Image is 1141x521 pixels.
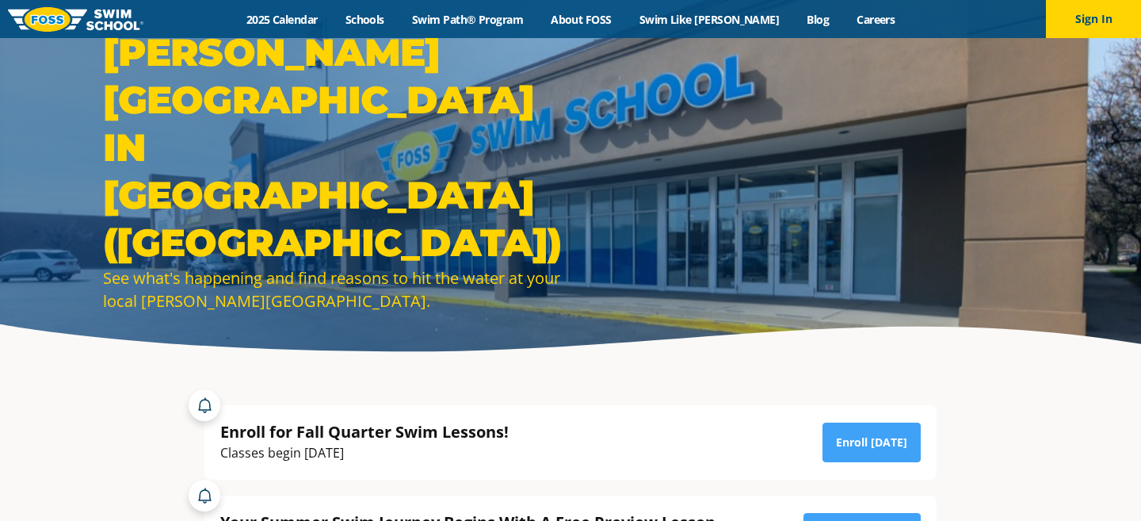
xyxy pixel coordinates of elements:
[793,12,843,27] a: Blog
[537,12,626,27] a: About FOSS
[103,266,563,312] div: See what's happening and find reasons to hit the water at your local [PERSON_NAME][GEOGRAPHIC_DATA].
[103,29,563,266] h1: [PERSON_NAME][GEOGRAPHIC_DATA] in [GEOGRAPHIC_DATA] ([GEOGRAPHIC_DATA])
[331,12,398,27] a: Schools
[220,442,509,464] div: Classes begin [DATE]
[398,12,536,27] a: Swim Path® Program
[625,12,793,27] a: Swim Like [PERSON_NAME]
[232,12,331,27] a: 2025 Calendar
[843,12,909,27] a: Careers
[220,421,509,442] div: Enroll for Fall Quarter Swim Lessons!
[8,7,143,32] img: FOSS Swim School Logo
[822,423,921,462] a: Enroll [DATE]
